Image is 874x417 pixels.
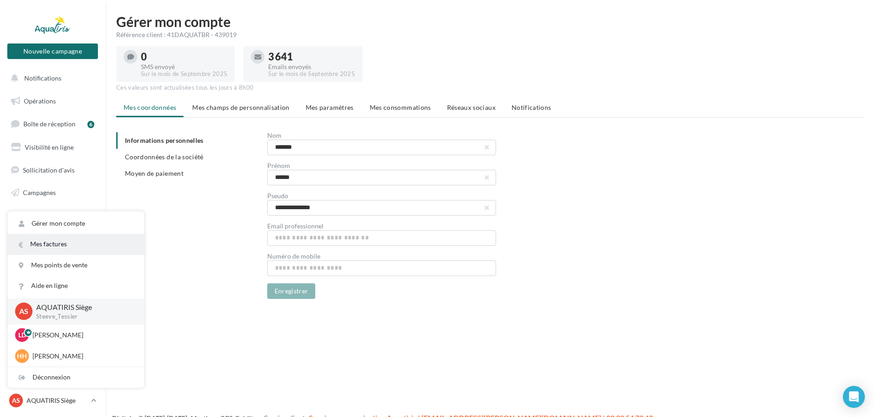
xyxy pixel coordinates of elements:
[8,367,144,388] div: Déconnexion
[24,74,61,82] span: Notifications
[5,114,100,134] a: Boîte de réception6
[192,103,290,111] span: Mes champs de personnalisation
[8,276,144,296] a: Aide en ligne
[32,352,133,361] p: [PERSON_NAME]
[267,283,316,299] button: Enregistrer
[268,52,355,62] div: 3 641
[12,396,20,405] span: AS
[7,43,98,59] button: Nouvelle campagne
[267,193,496,199] div: Pseudo
[267,223,496,229] div: Email professionnel
[8,255,144,276] a: Mes points de vente
[370,103,431,111] span: Mes consommations
[5,92,100,111] a: Opérations
[36,313,129,321] p: Steeve_Tessier
[25,143,74,151] span: Visibilité en ligne
[5,183,100,202] a: Campagnes
[5,69,96,88] button: Notifications
[18,330,26,340] span: LD
[27,396,87,405] p: AQUATIRIS Siège
[23,120,76,128] span: Boîte de réception
[447,103,496,111] span: Réseaux sociaux
[843,386,865,408] div: Open Intercom Messenger
[306,103,354,111] span: Mes paramètres
[268,64,355,70] div: Emails envoyés
[8,234,144,255] a: Mes factures
[23,189,56,196] span: Campagnes
[36,302,129,313] p: AQUATIRIS Siège
[8,213,144,234] a: Gérer mon compte
[141,64,227,70] div: SMS envoyé
[141,52,227,62] div: 0
[23,166,75,173] span: Sollicitation d'avis
[87,121,94,128] div: 6
[5,251,100,271] a: Calendrier
[5,161,100,180] a: Sollicitation d'avis
[141,70,227,78] div: Sur le mois de Septembre 2025
[125,153,204,161] span: Coordonnées de la société
[19,306,28,317] span: AS
[5,274,100,293] a: Docto'Com
[125,169,183,177] span: Moyen de paiement
[5,206,100,225] a: Contacts
[116,30,863,39] div: Référence client : 41DAQUATBR - 439019
[268,70,355,78] div: Sur le mois de Septembre 2025
[17,352,27,361] span: HH
[24,97,56,105] span: Opérations
[267,162,496,169] div: Prénom
[267,253,496,260] div: Numéro de mobile
[5,229,100,248] a: Médiathèque
[32,330,133,340] p: [PERSON_NAME]
[5,138,100,157] a: Visibilité en ligne
[7,392,98,409] a: AS AQUATIRIS Siège
[512,103,551,111] span: Notifications
[267,132,496,139] div: Nom
[116,84,863,92] div: Ces valeurs sont actualisées tous les jours à 8h00
[116,15,863,28] h1: Gérer mon compte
